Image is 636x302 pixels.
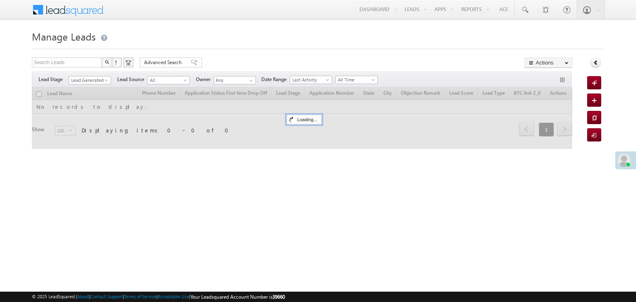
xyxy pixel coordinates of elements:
span: Owner [196,76,214,83]
a: All Time [335,76,378,84]
span: Date Range [261,76,290,83]
span: Advanced Search [144,59,184,66]
span: Manage Leads [32,30,96,43]
span: Lead Source [117,76,147,83]
span: Your Leadsquared Account Number is [190,294,285,300]
a: Lead Generated [69,76,111,84]
input: Type to Search [214,76,256,84]
span: ? [115,59,118,66]
a: Last Activity [290,76,332,84]
button: ? [112,58,122,67]
span: Last Activity [290,76,330,84]
span: 39660 [272,294,285,300]
a: Terms of Service [124,294,157,299]
span: All [148,77,187,84]
div: Loading... [287,115,322,125]
span: Lead Generated [69,77,108,84]
img: Search [105,60,109,64]
span: All Time [336,76,375,84]
button: Actions [525,58,572,68]
a: Acceptable Use [158,294,189,299]
span: Lead Stage [39,76,69,83]
a: About [77,294,89,299]
a: Show All Items [245,77,255,85]
a: Contact Support [90,294,123,299]
span: © 2025 LeadSquared | | | | | [32,293,285,301]
a: All [147,76,190,84]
